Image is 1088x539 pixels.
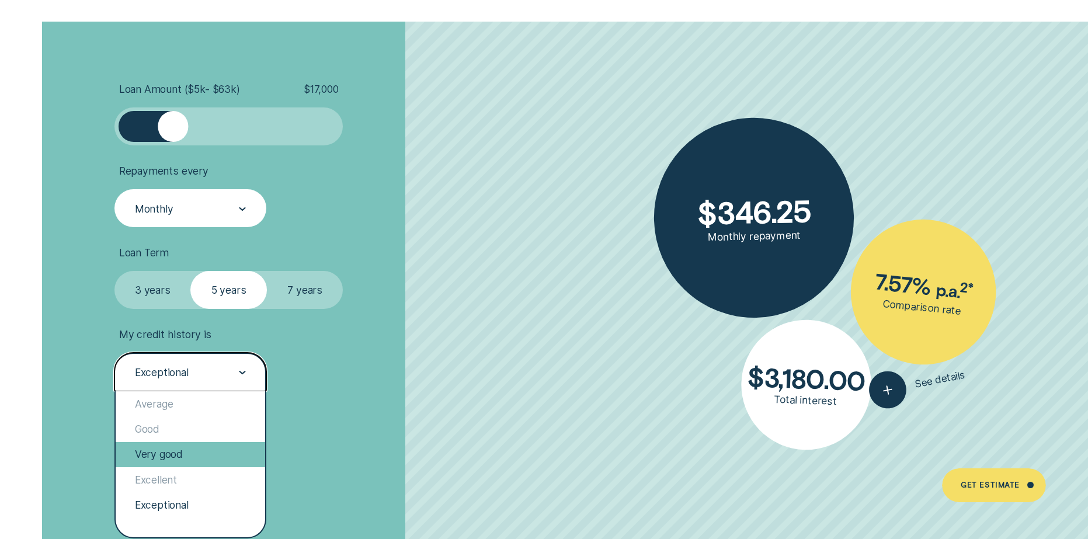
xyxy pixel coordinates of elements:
div: Monthly [135,203,173,215]
div: Very good [116,442,265,467]
span: $ 17,000 [304,83,339,96]
div: Excellent [116,467,265,492]
div: Exceptional [116,492,265,517]
label: 5 years [191,271,267,309]
span: Loan Term [119,246,169,259]
span: Loan Amount ( $5k - $63k ) [119,83,240,96]
button: See details [866,356,969,412]
label: 7 years [267,271,343,309]
span: My credit history is [119,328,212,341]
span: See details [914,368,967,391]
a: Get Estimate [942,468,1046,503]
label: 3 years [114,271,190,309]
span: Repayments every [119,165,208,178]
div: Good [116,416,265,441]
div: Average [116,391,265,416]
div: Exceptional [135,366,189,379]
